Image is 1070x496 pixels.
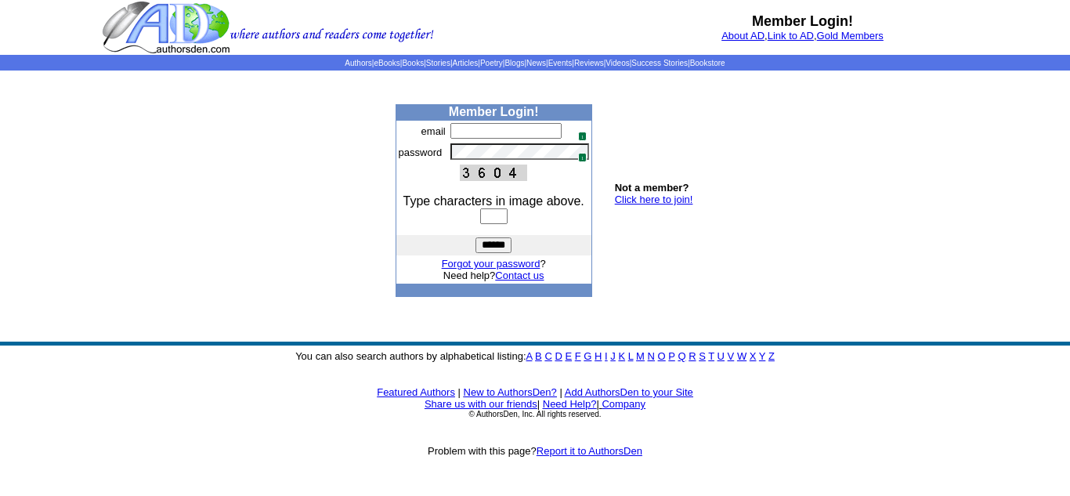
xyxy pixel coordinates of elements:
[565,350,572,362] a: E
[537,398,540,410] font: |
[295,350,775,362] font: You can also search authors by alphabetical listing:
[403,194,584,208] font: Type characters in image above.
[759,350,765,362] a: Y
[768,350,775,362] a: Z
[690,59,725,67] a: Bookstore
[565,386,693,398] a: Add AuthorsDen to your Site
[537,445,642,457] a: Report it to AuthorsDen
[464,386,557,398] a: New to AuthorsDen?
[374,59,399,67] a: eBooks
[460,165,527,181] img: This Is CAPTCHA Image
[602,398,645,410] a: Company
[426,59,450,67] a: Stories
[402,59,424,67] a: Books
[721,30,765,42] a: About AD
[605,59,629,67] a: Videos
[543,398,597,410] a: Need Help?
[345,59,725,67] span: | | | | | | | | | | | |
[449,105,539,118] b: Member Login!
[428,445,642,457] font: Problem with this page?
[572,125,584,138] img: npw-badge-icon.svg
[504,59,524,67] a: Blogs
[636,350,645,362] a: M
[615,182,689,194] b: Not a member?
[708,350,714,362] a: T
[572,147,584,159] img: npw-badge-icon.svg
[728,350,735,362] a: V
[575,350,581,362] a: F
[574,59,604,67] a: Reviews
[442,258,546,270] font: ?
[480,59,503,67] a: Poetry
[443,270,544,281] font: Need help?
[817,30,884,42] a: Gold Members
[555,350,562,362] a: D
[718,350,725,362] a: U
[721,30,884,42] font: , ,
[750,350,757,362] a: X
[345,59,371,67] a: Authors
[548,59,573,67] a: Events
[453,59,479,67] a: Articles
[458,386,461,398] font: |
[578,132,587,141] span: 1
[596,398,645,410] font: |
[559,386,562,398] font: |
[752,13,853,29] b: Member Login!
[605,350,608,362] a: I
[648,350,655,362] a: N
[610,350,616,362] a: J
[628,350,634,362] a: L
[584,350,591,362] a: G
[689,350,696,362] a: R
[495,270,544,281] a: Contact us
[668,350,674,362] a: P
[425,398,537,410] a: Share us with our friends
[768,30,814,42] a: Link to AD
[578,153,587,162] span: 1
[631,59,688,67] a: Success Stories
[658,350,666,362] a: O
[678,350,685,362] a: Q
[595,350,602,362] a: H
[618,350,625,362] a: K
[544,350,551,362] a: C
[535,350,542,362] a: B
[737,350,746,362] a: W
[442,258,540,270] a: Forgot your password
[377,386,455,398] a: Featured Authors
[399,147,443,158] font: password
[526,350,533,362] a: A
[699,350,706,362] a: S
[615,194,693,205] a: Click here to join!
[526,59,546,67] a: News
[468,410,601,418] font: © AuthorsDen, Inc. All rights reserved.
[421,125,446,137] font: email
